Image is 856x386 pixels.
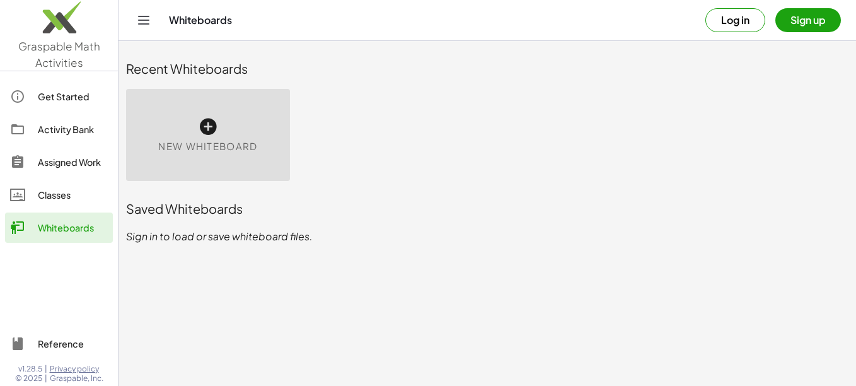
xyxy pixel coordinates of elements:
a: Classes [5,180,113,210]
div: Get Started [38,89,108,104]
p: Sign in to load or save whiteboard files. [126,229,848,244]
span: © 2025 [15,373,42,383]
button: Sign up [775,8,841,32]
div: Recent Whiteboards [126,60,848,78]
span: | [45,364,47,374]
div: Activity Bank [38,122,108,137]
div: Assigned Work [38,155,108,170]
span: Graspable, Inc. [50,373,103,383]
a: Privacy policy [50,364,103,374]
div: Saved Whiteboards [126,200,848,218]
span: New Whiteboard [158,139,257,154]
span: | [45,373,47,383]
button: Toggle navigation [134,10,154,30]
a: Assigned Work [5,147,113,177]
div: Reference [38,336,108,351]
a: Whiteboards [5,213,113,243]
span: v1.28.5 [18,364,42,374]
div: Classes [38,187,108,202]
span: Graspable Math Activities [18,39,100,69]
a: Get Started [5,81,113,112]
a: Activity Bank [5,114,113,144]
div: Whiteboards [38,220,108,235]
button: Log in [705,8,765,32]
a: Reference [5,329,113,359]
